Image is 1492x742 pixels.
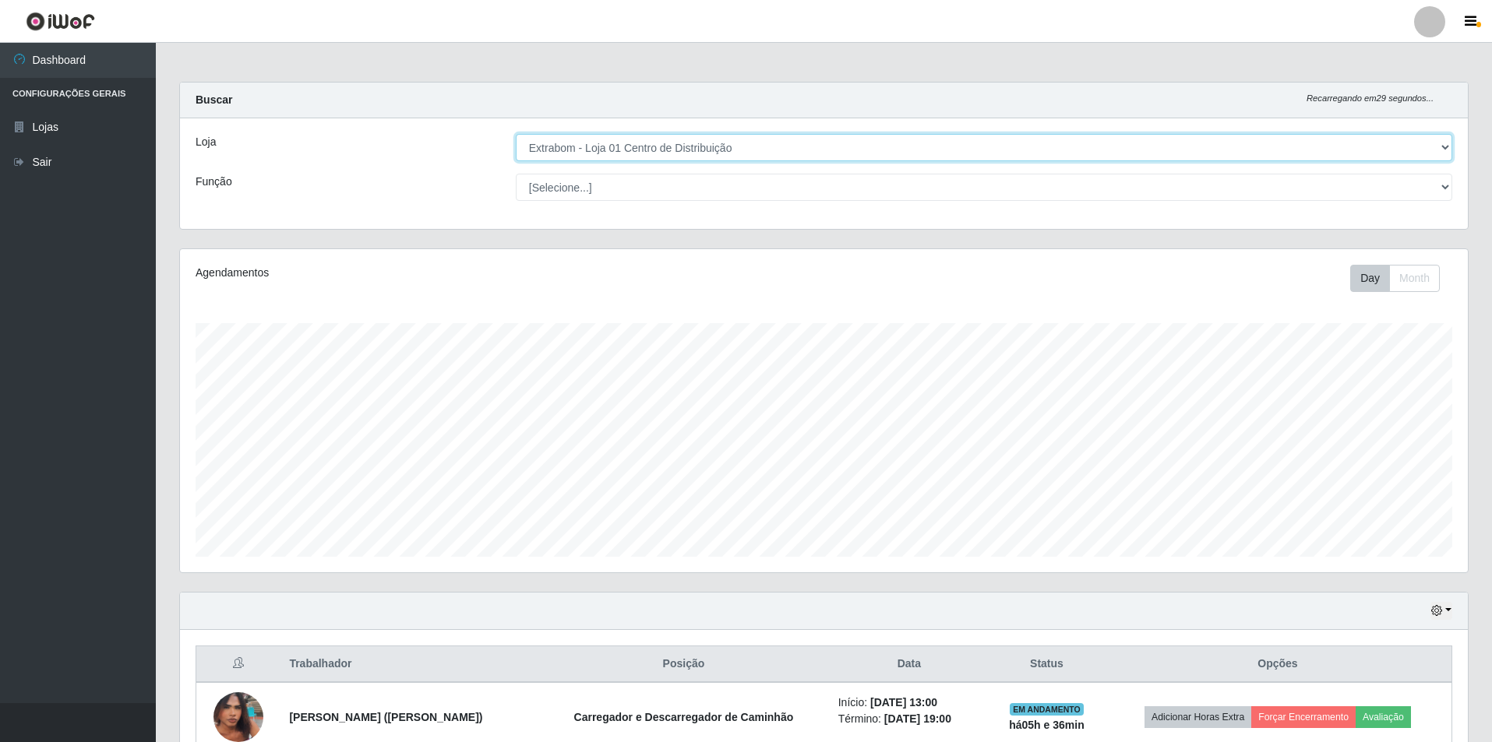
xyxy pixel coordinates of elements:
[196,134,216,150] label: Loja
[196,265,706,281] div: Agendamentos
[1350,265,1390,292] button: Day
[574,711,794,723] strong: Carregador e Descarregador de Caminhão
[1307,93,1434,103] i: Recarregando em 29 segundos...
[1389,265,1440,292] button: Month
[196,93,232,106] strong: Buscar
[1145,706,1251,728] button: Adicionar Horas Extra
[280,646,538,683] th: Trabalhador
[989,646,1104,683] th: Status
[1350,265,1452,292] div: Toolbar with button groups
[289,711,482,723] strong: [PERSON_NAME] ([PERSON_NAME])
[1009,719,1085,731] strong: há 05 h e 36 min
[829,646,989,683] th: Data
[870,696,937,709] time: [DATE] 13:00
[1350,265,1440,292] div: First group
[1010,703,1084,716] span: EM ANDAMENTO
[1356,706,1411,728] button: Avaliação
[1104,646,1452,683] th: Opções
[884,712,951,725] time: [DATE] 19:00
[838,695,980,711] li: Início:
[26,12,95,31] img: CoreUI Logo
[196,174,232,190] label: Função
[838,711,980,727] li: Término:
[1251,706,1356,728] button: Forçar Encerramento
[538,646,829,683] th: Posição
